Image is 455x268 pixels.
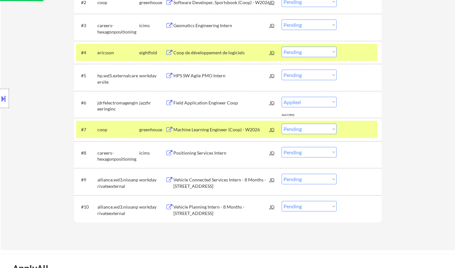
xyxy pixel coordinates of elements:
[139,204,165,210] div: workday
[97,177,139,189] div: alliance.wd3.nissanprivateexternal
[269,174,276,185] div: JD
[173,100,270,106] div: Field Application Engineer Coop
[173,150,270,156] div: Positioning Services Intern
[269,124,276,135] div: JD
[173,177,270,189] div: Vehicle Connected Services Intern - 8 Months - [STREET_ADDRESS]
[97,150,139,162] div: careers-hexagonpositioning
[139,50,165,56] div: eightfold
[81,177,92,183] div: #9
[269,201,276,212] div: JD
[139,100,165,106] div: jazzhr
[97,204,139,216] div: alliance.wd3.nissanprivateexternal
[139,126,165,133] div: greenhouse
[269,47,276,58] div: JD
[269,97,276,108] div: JD
[97,22,139,35] div: careers-hexagonpositioning
[139,177,165,183] div: workday
[97,126,139,133] div: coop
[173,22,270,29] div: Geomatics Engineering Intern
[269,19,276,31] div: JD
[139,22,165,29] div: icims
[81,204,92,210] div: #10
[97,100,139,112] div: jdrfelectromagengineeringinc
[282,112,307,118] div: success
[269,147,276,158] div: JD
[173,73,270,79] div: HPS SW Agile PMO Intern
[139,73,165,79] div: workday
[269,70,276,81] div: JD
[97,50,139,56] div: ericsson
[173,126,270,133] div: Machine Learning Engineer (Coop) - W2026
[97,73,139,85] div: hp.wd5.externalcareersite
[139,150,165,156] div: icims
[81,22,92,29] div: #3
[173,50,270,56] div: Coop de développement de logiciels
[173,204,270,216] div: Vehicle Planning Intern - 8 Months - [STREET_ADDRESS]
